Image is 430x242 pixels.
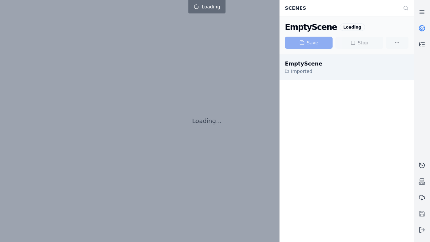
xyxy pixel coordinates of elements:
div: Scenes [281,2,399,14]
p: Loading... [192,116,222,126]
div: Imported [285,68,322,75]
div: EmptyScene [285,22,337,33]
span: Loading [202,3,220,10]
div: Loading [340,24,365,31]
div: EmptyScene [285,60,322,68]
